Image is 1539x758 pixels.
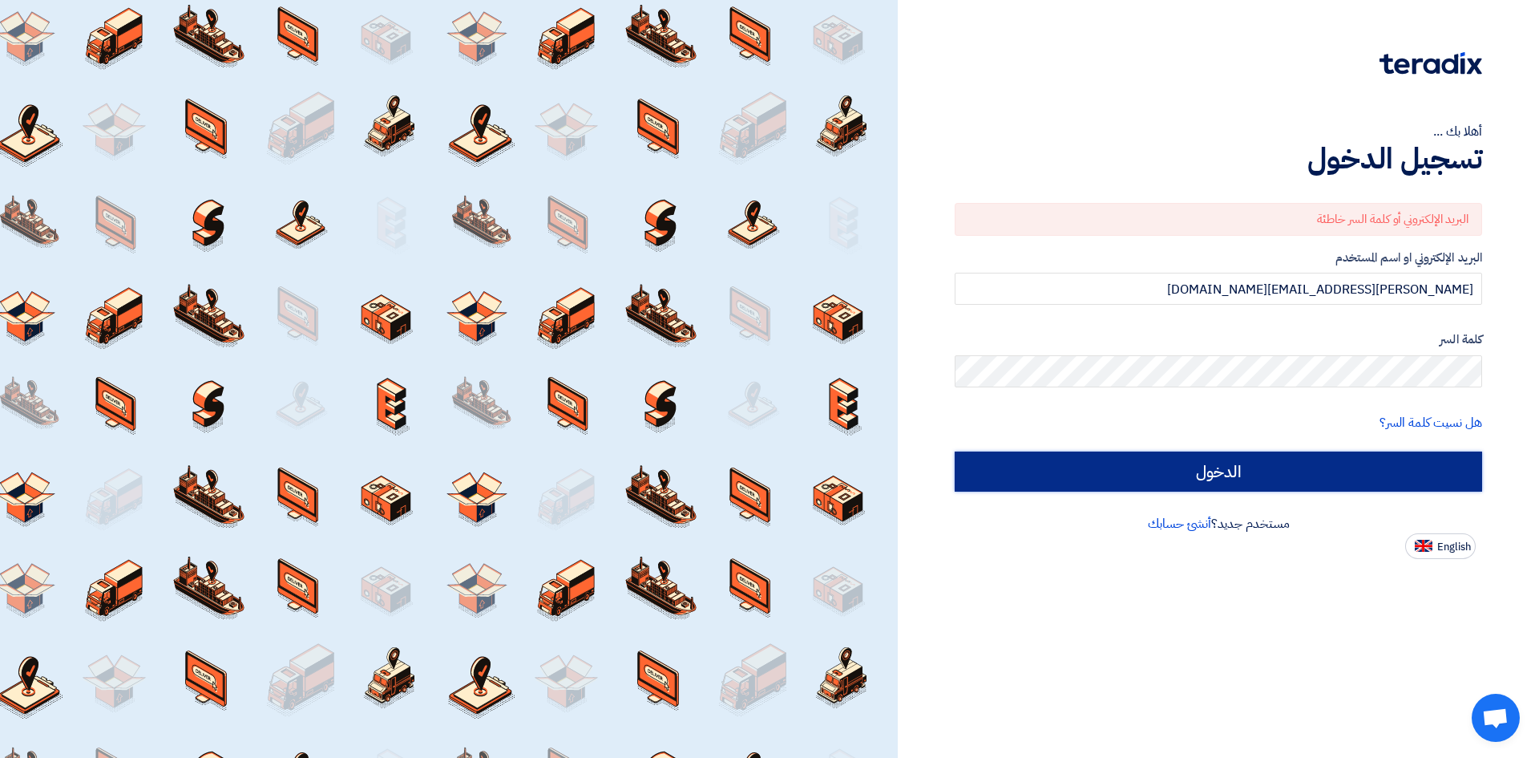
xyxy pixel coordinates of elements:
[1472,694,1520,742] a: Open chat
[955,122,1482,141] div: أهلا بك ...
[955,249,1482,267] label: البريد الإلكتروني او اسم المستخدم
[955,203,1482,236] div: البريد الإلكتروني أو كلمة السر خاطئة
[1379,413,1482,432] a: هل نسيت كلمة السر؟
[955,141,1482,176] h1: تسجيل الدخول
[1379,52,1482,75] img: Teradix logo
[955,330,1482,349] label: كلمة السر
[1148,514,1211,533] a: أنشئ حسابك
[955,452,1482,492] input: الدخول
[955,273,1482,305] input: أدخل بريد العمل الإلكتروني او اسم المستخدم الخاص بك ...
[1415,540,1432,552] img: en-US.png
[1437,541,1471,553] span: English
[1405,533,1476,559] button: English
[955,514,1482,533] div: مستخدم جديد؟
